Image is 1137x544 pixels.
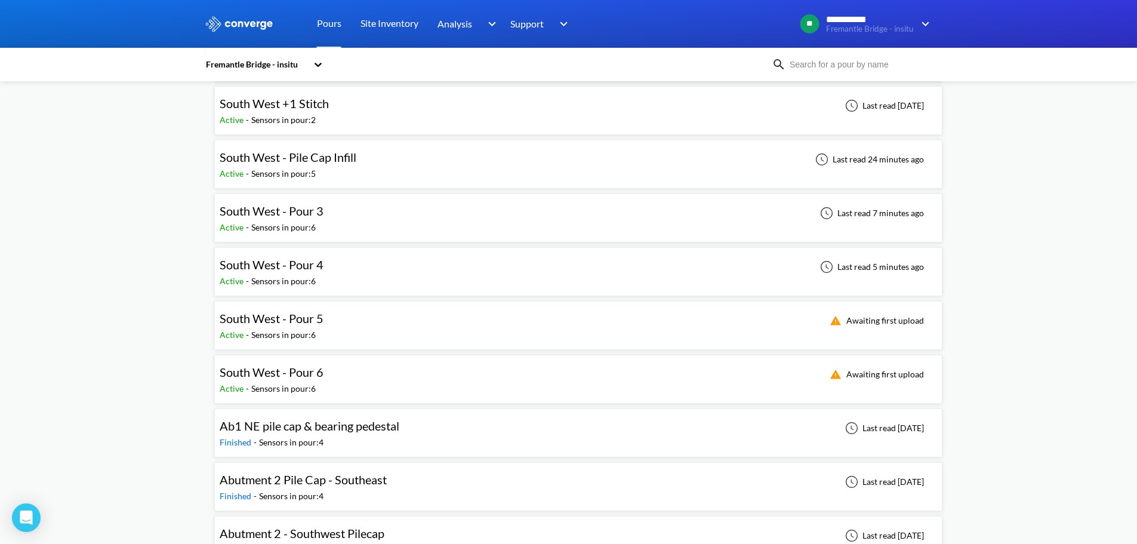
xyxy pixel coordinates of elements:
[839,528,928,543] div: Last read [DATE]
[254,491,259,501] span: -
[814,260,928,274] div: Last read 5 minutes ago
[246,168,251,179] span: -
[214,261,942,271] a: South West - Pour 4Active-Sensors in pour:6Last read 5 minutes ago
[251,221,316,234] div: Sensors in pour: 6
[786,58,930,71] input: Search for a pour by name
[839,99,928,113] div: Last read [DATE]
[205,16,274,32] img: logo_ewhite.svg
[220,365,323,379] span: South West - Pour 6
[220,491,254,501] span: Finished
[214,315,942,325] a: South West - Pour 5Active-Sensors in pour:6Awaiting first upload
[214,153,942,164] a: South West - Pile Cap InfillActive-Sensors in pour:5Last read 24 minutes ago
[254,437,259,447] span: -
[552,17,571,31] img: downArrow.svg
[251,328,316,342] div: Sensors in pour: 6
[220,115,246,125] span: Active
[251,167,316,180] div: Sensors in pour: 5
[510,16,544,31] span: Support
[772,57,786,72] img: icon-search.svg
[814,206,928,220] div: Last read 7 minutes ago
[220,419,399,433] span: Ab1 NE pile cap & bearing pedestal
[220,222,246,232] span: Active
[822,367,928,382] div: Awaiting first upload
[246,330,251,340] span: -
[214,100,942,110] a: South West +1 StitchActive-Sensors in pour:2Last read [DATE]
[220,526,384,540] span: Abutment 2 - Southwest Pilecap
[246,383,251,394] span: -
[220,96,329,110] span: South West +1 Stitch
[220,257,323,272] span: South West - Pour 4
[822,314,928,328] div: Awaiting first upload
[251,113,316,127] div: Sensors in pour: 2
[220,472,387,487] span: Abutment 2 Pile Cap - Southeast
[259,436,323,449] div: Sensors in pour: 4
[251,275,316,288] div: Sensors in pour: 6
[214,207,942,217] a: South West - Pour 3Active-Sensors in pour:6Last read 7 minutes ago
[826,24,914,33] span: Fremantle Bridge - insitu
[809,152,928,167] div: Last read 24 minutes ago
[246,115,251,125] span: -
[437,16,472,31] span: Analysis
[220,437,254,447] span: Finished
[214,476,942,486] a: Abutment 2 Pile Cap - SoutheastFinished-Sensors in pour:4Last read [DATE]
[214,368,942,379] a: South West - Pour 6Active-Sensors in pour:6Awaiting first upload
[914,17,933,31] img: downArrow.svg
[220,150,356,164] span: South West - Pile Cap Infill
[839,421,928,435] div: Last read [DATE]
[220,276,246,286] span: Active
[205,58,307,71] div: Fremantle Bridge - insitu
[259,490,323,503] div: Sensors in pour: 4
[220,383,246,394] span: Active
[220,330,246,340] span: Active
[214,422,942,432] a: Ab1 NE pile cap & bearing pedestalFinished-Sensors in pour:4Last read [DATE]
[220,311,323,325] span: South West - Pour 5
[220,204,323,218] span: South West - Pour 3
[480,17,499,31] img: downArrow.svg
[220,168,246,179] span: Active
[246,222,251,232] span: -
[839,475,928,489] div: Last read [DATE]
[251,382,316,395] div: Sensors in pour: 6
[12,503,41,532] div: Open Intercom Messenger
[246,276,251,286] span: -
[214,530,942,540] a: Abutment 2 - Southwest PilecapFinished-Sensors in pour:4Last read [DATE]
